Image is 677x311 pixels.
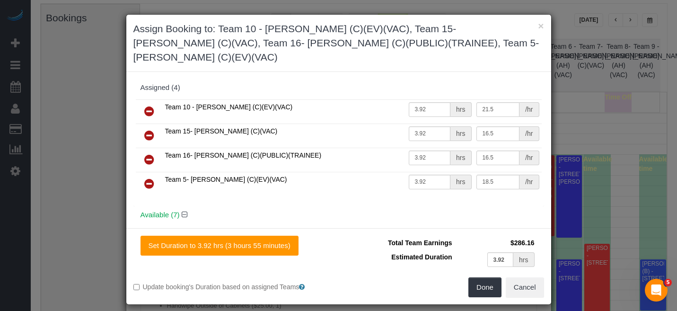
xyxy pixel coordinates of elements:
[513,252,534,267] div: hrs
[645,279,668,302] iframe: Intercom live chat
[133,22,544,64] h3: Assign Booking to: Team 10 - [PERSON_NAME] (C)(EV)(VAC), Team 15- [PERSON_NAME] (C)(VAC), Team 16...
[450,126,471,141] div: hrs
[455,236,537,250] td: $286.16
[450,102,471,117] div: hrs
[165,176,287,183] span: Team 5- [PERSON_NAME] (C)(EV)(VAC)
[165,151,322,159] span: Team 16- [PERSON_NAME] (C)(PUBLIC)(TRAINEE)
[391,253,452,261] span: Estimated Duration
[519,175,539,189] div: /hr
[133,282,332,292] label: Update booking's Duration based on assigned Teams
[141,236,299,256] button: Set Duration to 3.92 hrs (3 hours 55 minutes)
[519,102,539,117] div: /hr
[450,175,471,189] div: hrs
[519,126,539,141] div: /hr
[664,279,672,286] span: 5
[519,151,539,165] div: /hr
[165,127,278,135] span: Team 15- [PERSON_NAME] (C)(VAC)
[506,277,544,297] button: Cancel
[165,103,293,111] span: Team 10 - [PERSON_NAME] (C)(EV)(VAC)
[133,284,140,290] input: Update booking's Duration based on assigned Teams
[141,84,537,92] div: Assigned (4)
[141,211,537,219] h4: Available (7)
[538,21,544,31] button: ×
[346,236,455,250] td: Total Team Earnings
[468,277,501,297] button: Done
[450,151,471,165] div: hrs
